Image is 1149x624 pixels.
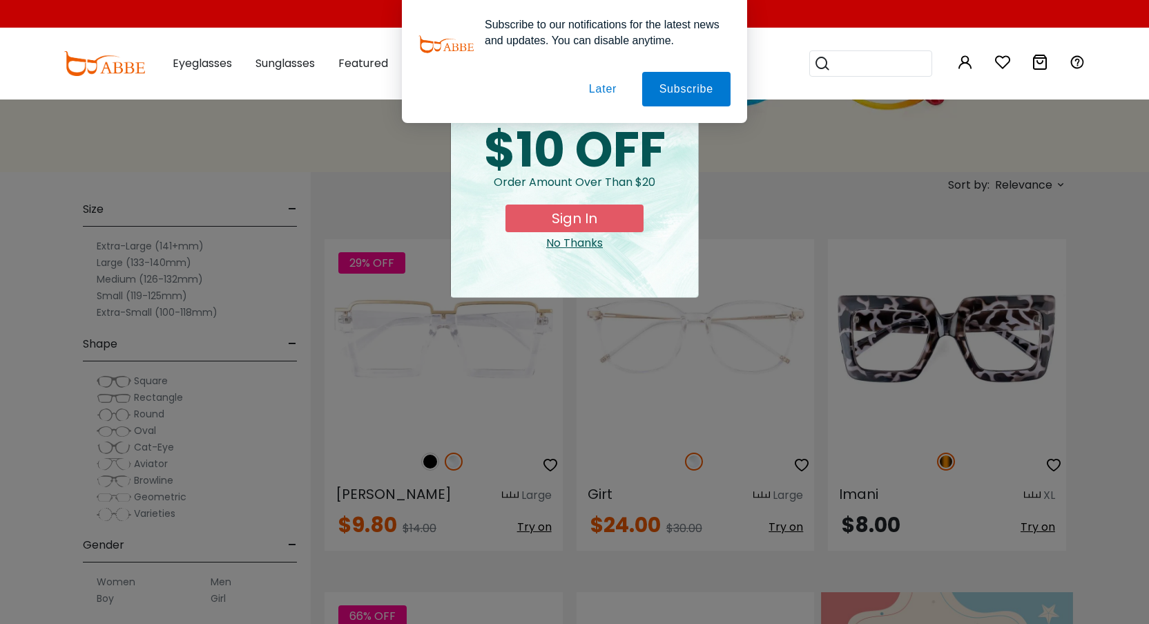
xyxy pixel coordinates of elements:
[505,205,644,232] button: Sign In
[462,235,687,252] div: Close
[572,72,634,106] button: Later
[462,126,687,174] div: $10 OFF
[474,17,731,48] div: Subscribe to our notifications for the latest news and updates. You can disable anytime.
[462,174,687,205] div: Order amount over than $20
[418,17,474,72] img: notification icon
[642,72,731,106] button: Subscribe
